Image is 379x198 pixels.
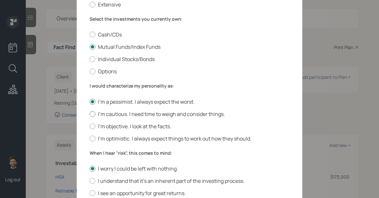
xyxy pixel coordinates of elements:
[90,56,289,63] label: Individual Stocks/Bonds
[90,16,289,22] label: Select the investments you currently own:
[90,177,289,184] label: I understand that it’s an inherent part of the investing process.
[90,135,289,142] label: I'm optimistic. I always expect things to work out how they should.
[90,43,289,50] label: Mutual Funds/Index Funds
[90,1,289,8] label: Extensive
[90,31,289,38] label: Cash/CDs
[90,83,289,89] label: I would characterize my personality as:
[90,68,289,75] label: Options
[90,165,289,172] label: I worry I could be left with nothing.
[90,123,289,130] label: I'm objective. I look at the facts.
[90,110,289,118] label: I'm cautious. I need time to weigh and consider things.
[90,190,289,197] label: I see an opportunity for great returns.
[90,150,289,156] label: When I hear "risk", this comes to mind:
[90,98,289,105] label: I'm a pessimist. I always expect the worst.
